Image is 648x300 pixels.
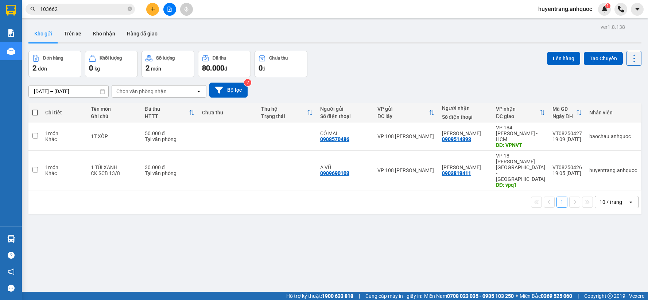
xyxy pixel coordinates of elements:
div: Đã thu [145,106,189,112]
button: Đơn hàng2đơn [28,51,81,77]
button: Khối lượng0kg [85,51,138,77]
span: search [30,7,35,12]
div: VT08250427 [552,130,582,136]
img: solution-icon [7,29,15,37]
button: aim [180,3,193,16]
span: copyright [608,293,613,299]
sup: 2 [244,79,251,86]
div: DĐ: vpq1 [496,182,545,188]
span: huyentrang.anhquoc [532,4,598,14]
button: Hàng đã giao [121,25,163,42]
div: Chọn văn phòng nhận [116,88,167,95]
div: Chưa thu [202,110,254,115]
div: Chưa thu [269,56,288,61]
div: VT08250426 [552,164,582,170]
div: 0909514393 [442,136,471,142]
th: Toggle SortBy [374,103,438,122]
div: Số điện thoại [442,114,489,120]
div: VP nhận [496,106,539,112]
div: ANH SƠN [442,164,489,170]
button: plus [146,3,159,16]
div: 19:09 [DATE] [552,136,582,142]
span: | [578,292,579,300]
span: kg [94,66,100,72]
div: 1 TÚI XANH [91,164,137,170]
img: icon-new-feature [601,6,608,12]
span: 1 [606,3,609,8]
span: plus [150,7,155,12]
div: 0909690103 [320,170,349,176]
input: Tìm tên, số ĐT hoặc mã đơn [40,5,126,13]
div: 10 / trang [600,198,622,206]
span: | [359,292,360,300]
div: CK SCB 13/8 [91,170,137,176]
div: Người nhận [442,105,489,111]
span: đ [224,66,227,72]
span: Cung cấp máy in - giấy in: [365,292,422,300]
div: 1 món [45,164,84,170]
div: VP gửi [377,106,429,112]
span: ⚪️ [516,295,518,297]
div: DĐ: VPNVT [496,142,545,148]
strong: 0369 525 060 [541,293,572,299]
span: close-circle [128,7,132,11]
svg: open [628,199,634,205]
sup: 1 [605,3,610,8]
div: Số điện thoại [320,113,370,119]
button: Trên xe [58,25,87,42]
div: Mã GD [552,106,576,112]
div: Khối lượng [100,56,122,61]
span: notification [8,268,15,275]
span: Hỗ trợ kỹ thuật: [286,292,353,300]
div: VP 108 [PERSON_NAME] [377,167,435,173]
span: món [151,66,161,72]
img: warehouse-icon [7,235,15,243]
span: Miền Nam [424,292,514,300]
div: 0903819411 [442,170,471,176]
div: 30.000 đ [145,164,195,170]
div: Tại văn phòng [145,170,195,176]
div: Tại văn phòng [145,136,195,142]
span: 80.000 [202,64,224,72]
button: Số lượng2món [141,51,194,77]
div: Nhân viên [589,110,637,115]
span: caret-down [634,6,641,12]
span: file-add [167,7,172,12]
button: 1 [556,197,567,208]
span: 2 [32,64,36,72]
button: Tạo Chuyến [584,52,623,65]
div: ĐC giao [496,113,539,119]
div: baochau.anhquoc [589,133,637,139]
button: Chưa thu0đ [255,51,307,77]
div: Số lượng [156,56,175,61]
button: file-add [163,3,176,16]
div: Khác [45,136,84,142]
div: 50.000 đ [145,130,195,136]
div: Tên món [91,106,137,112]
strong: 0708 023 035 - 0935 103 250 [447,293,514,299]
img: logo-vxr [6,5,16,16]
th: Toggle SortBy [141,103,198,122]
div: ĐC lấy [377,113,429,119]
div: 1 món [45,130,84,136]
button: Kho gửi [28,25,58,42]
div: Người gửi [320,106,370,112]
span: Miền Bắc [520,292,572,300]
img: phone-icon [618,6,624,12]
div: ver 1.8.138 [601,23,625,31]
div: VP 108 [PERSON_NAME] [377,133,435,139]
div: 19:05 [DATE] [552,170,582,176]
div: Trạng thái [261,113,307,119]
span: message [8,285,15,292]
th: Toggle SortBy [549,103,586,122]
input: Select a date range. [29,86,108,97]
div: ANH QUANG [442,130,489,136]
span: 2 [145,64,150,72]
span: 0 [259,64,263,72]
div: VP 18 [PERSON_NAME][GEOGRAPHIC_DATA] - [GEOGRAPHIC_DATA] [496,153,545,182]
span: close-circle [128,6,132,13]
div: Đã thu [213,56,226,61]
div: Đơn hàng [43,56,63,61]
div: CÔ MAI [320,130,370,136]
div: Thu hộ [261,106,307,112]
